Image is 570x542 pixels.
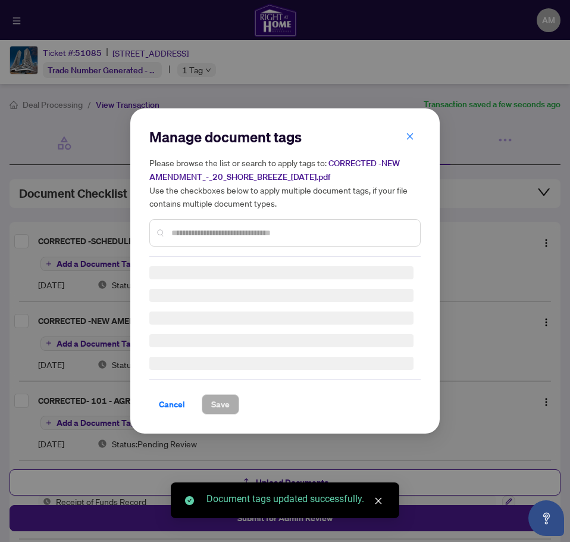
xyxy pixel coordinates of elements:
[374,497,383,505] span: close
[159,395,185,414] span: Cancel
[406,132,414,141] span: close
[185,496,194,505] span: check-circle
[528,500,564,536] button: Open asap
[372,494,385,507] a: Close
[149,394,195,415] button: Cancel
[149,127,421,147] h2: Manage document tags
[206,492,385,506] div: Document tags updated successfully.
[202,394,239,415] button: Save
[149,156,421,210] h5: Please browse the list or search to apply tags to: Use the checkboxes below to apply multiple doc...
